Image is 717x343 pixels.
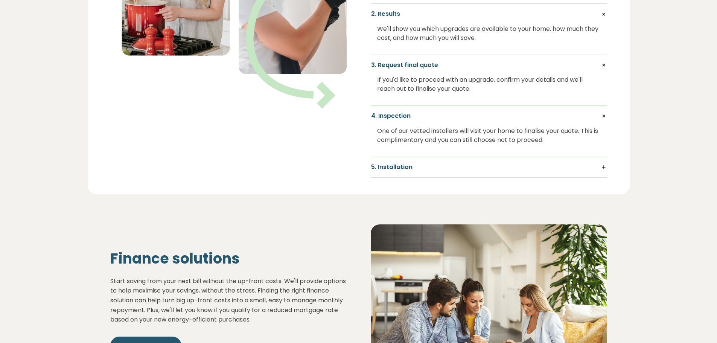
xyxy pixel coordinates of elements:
[371,112,607,120] h5: 4. Inspection
[371,10,607,18] h5: 2. Results
[371,163,607,171] h5: 5. Installation
[371,61,607,69] h5: 3. Request final quote
[377,18,601,49] div: We'll show you which upgrades are available to your home, how much they cost, and how much you wi...
[110,276,347,325] p: Start saving from your next bill without the up-front costs. We'll provide options to help maximi...
[377,120,601,151] div: One of our vetted installers will visit your home to finalise your quote. This is complimentary a...
[377,69,601,99] div: If you'd like to proceed with an upgrade, confirm your details and we'll reach out to finalise yo...
[110,250,347,267] h2: Finance solutions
